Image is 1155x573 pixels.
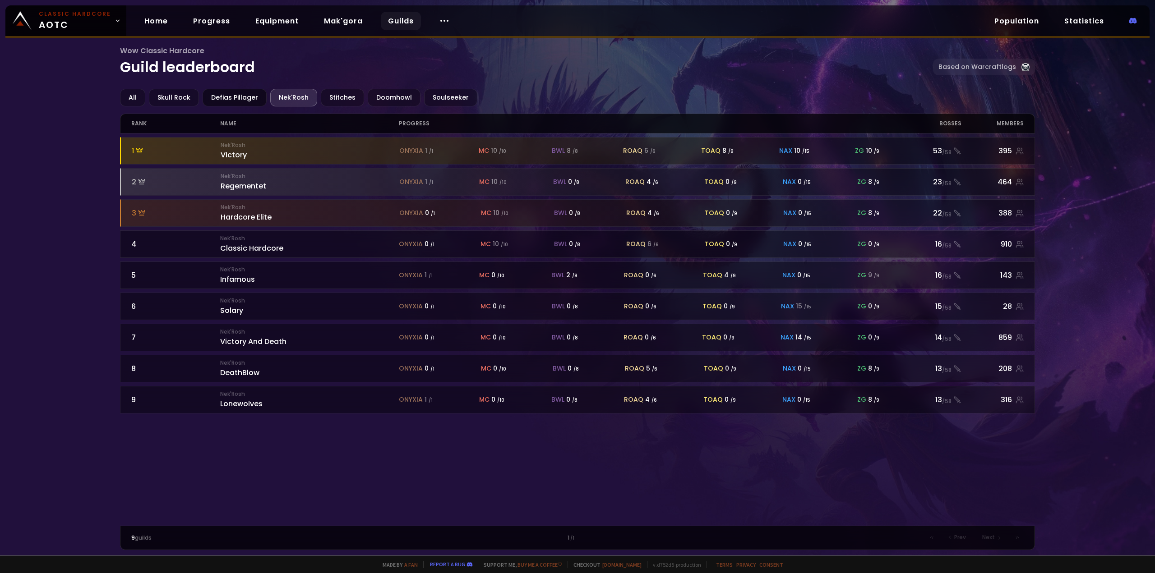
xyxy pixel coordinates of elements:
[399,177,423,187] span: onyxia
[730,303,735,310] small: / 9
[431,210,435,217] small: / 1
[857,177,866,187] span: zg
[705,208,724,218] span: toaq
[646,364,657,373] div: 5
[647,177,658,187] div: 4
[551,270,564,280] span: bwl
[731,179,737,186] small: / 9
[942,366,952,374] small: / 58
[220,390,399,409] div: Lonewolves
[890,145,961,156] div: 53
[724,270,736,280] div: 4
[645,395,657,404] div: 4
[1021,63,1030,71] img: Warcraftlog
[795,333,811,342] div: 14
[120,137,1035,165] a: 1Nek'RoshVictoryonyxia 1 /1mc 10 /10bwl 8 /8roaq 6 /6toaq 8 /9nax 10 /15zg 10 /953/58395
[857,270,866,280] span: zg
[429,179,433,186] small: / 1
[866,146,879,156] div: 10
[120,386,1035,413] a: 9Nek'RoshLonewolvesonyxia 1 /1mc 0 /10bwl 0 /8roaq 4 /6toaq 0 /9nax 0 /15zg 8 /913/58316
[725,177,737,187] div: 0
[730,397,736,403] small: / 9
[497,272,504,279] small: / 10
[399,208,423,218] span: onyxia
[732,241,737,248] small: / 9
[220,266,399,274] small: Nek'Rosh
[804,179,811,186] small: / 15
[804,303,811,310] small: / 15
[572,397,577,403] small: / 8
[797,270,810,280] div: 0
[131,332,221,343] div: 7
[702,302,722,311] span: toaq
[220,297,399,305] small: Nek'Rosh
[149,89,199,106] div: Skull Rock
[783,239,796,249] span: nax
[874,148,879,155] small: / 9
[568,561,642,568] span: Checkout
[857,364,866,373] span: zg
[624,302,643,311] span: roaq
[804,366,811,372] small: / 15
[569,239,580,249] div: 0
[781,333,794,342] span: nax
[651,272,656,279] small: / 6
[942,148,952,156] small: / 58
[399,395,423,404] span: onyxia
[982,533,995,541] span: Next
[425,364,434,373] div: 0
[783,177,796,187] span: nax
[803,272,810,279] small: / 15
[221,172,399,192] div: Regementet
[723,333,735,342] div: 0
[424,89,477,106] div: Soulseeker
[857,395,866,404] span: zg
[602,561,642,568] a: [DOMAIN_NAME]
[804,210,811,217] small: / 15
[573,335,578,341] small: / 8
[704,364,723,373] span: toaq
[890,238,961,250] div: 16
[647,208,659,218] div: 4
[802,148,809,155] small: / 15
[399,114,890,133] div: progress
[868,208,879,218] div: 8
[491,146,506,156] div: 10
[651,303,656,310] small: / 6
[120,293,1035,320] a: 6Nek'RoshSolaryonyxia 0 /1mc 0 /10bwl 0 /8roaq 0 /6toaq 0 /9nax 15 /15zg 0 /915/5828
[942,211,952,219] small: / 58
[874,303,879,310] small: / 9
[651,397,657,403] small: / 6
[221,141,399,160] div: Victory
[890,114,961,133] div: Bosses
[874,179,879,186] small: / 9
[626,208,646,218] span: roaq
[961,270,1024,281] div: 143
[652,366,657,372] small: / 6
[491,395,504,404] div: 0
[553,364,566,373] span: bwl
[120,324,1035,351] a: 7Nek'RoshVictory And Deathonyxia 0 /1mc 0 /10bwl 0 /8roaq 0 /6toaq 0 /9nax 14 /15zg 0 /914/58859
[566,395,577,404] div: 0
[552,333,565,342] span: bwl
[868,239,879,249] div: 0
[726,239,737,249] div: 0
[647,561,701,568] span: v. d752d5 - production
[857,239,866,249] span: zg
[399,270,423,280] span: onyxia
[961,332,1024,343] div: 859
[705,239,724,249] span: toaq
[961,363,1024,374] div: 208
[781,302,794,311] span: nax
[499,335,506,341] small: / 10
[759,561,783,568] a: Consent
[131,534,355,542] div: guilds
[798,177,811,187] div: 0
[933,59,1035,75] a: Based on Warcraftlogs
[797,395,810,404] div: 0
[120,45,933,78] h1: Guild leaderboard
[429,272,433,279] small: / 1
[501,241,508,248] small: / 10
[430,303,434,310] small: / 1
[651,335,656,341] small: / 6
